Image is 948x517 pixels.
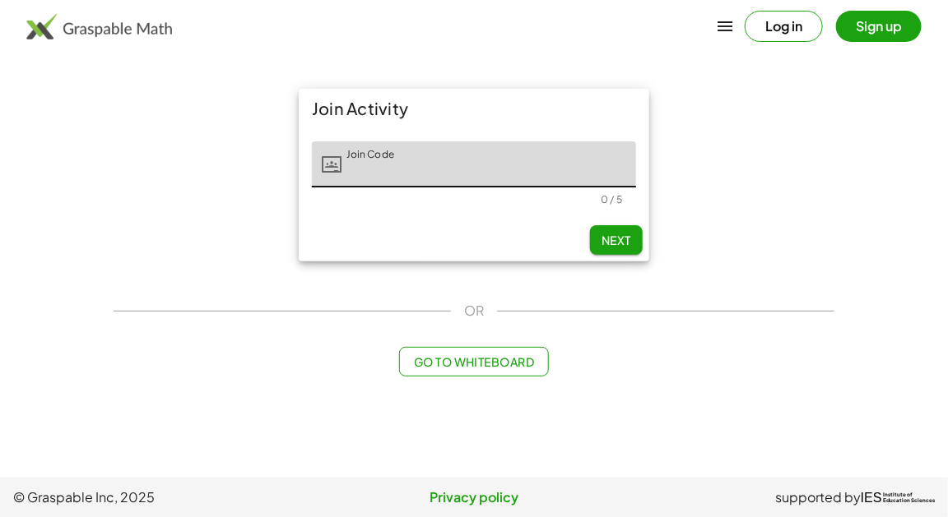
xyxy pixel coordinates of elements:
[861,487,935,507] a: IESInstitute ofEducation Sciences
[320,487,627,507] a: Privacy policy
[299,89,649,128] div: Join Activity
[861,490,882,505] span: IES
[775,487,861,507] span: supported by
[413,354,534,369] span: Go to Whiteboard
[745,11,823,42] button: Log in
[883,492,935,504] span: Institute of Education Sciences
[590,225,643,255] button: Next
[602,233,631,247] span: Next
[464,301,484,321] span: OR
[13,487,320,507] span: © Graspable Inc, 2025
[836,11,922,42] button: Sign up
[601,193,623,205] div: 0 / 5
[399,347,548,376] button: Go to Whiteboard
